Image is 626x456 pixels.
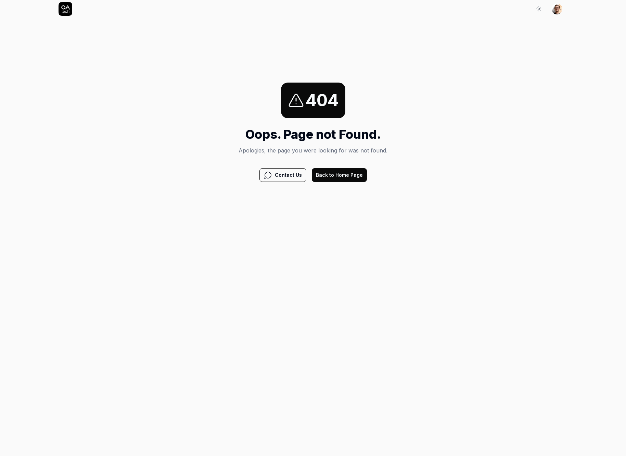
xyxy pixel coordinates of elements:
p: Apologies, the page you were looking for was not found. [239,146,387,155]
h1: Oops. Page not Found. [239,125,387,144]
img: 704fe57e-bae9-4a0d-8bcb-c4203d9f0bb2.jpeg [551,3,562,14]
span: 404 [306,88,338,113]
button: Contact Us [259,168,306,182]
button: Back to Home Page [312,168,367,182]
